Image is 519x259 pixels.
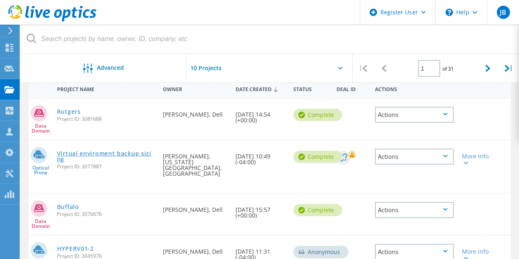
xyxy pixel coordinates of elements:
div: Complete [293,109,342,121]
div: [DATE] 15:57 (+00:00) [231,194,289,227]
a: Virtual enviroment backup sizing [57,151,155,162]
div: Deal Id [332,81,371,96]
a: HYPERV01-2 [57,246,94,252]
div: [DATE] 14:54 (+00:00) [231,99,289,131]
div: Date Created [231,81,289,96]
span: JB [500,9,506,16]
div: Anonymous [293,246,348,258]
div: Actions [375,107,454,123]
div: Status [289,81,333,96]
div: [PERSON_NAME], Dell [159,99,231,126]
div: | [498,54,519,83]
span: Project ID: 3045976 [57,254,155,259]
div: Actions [375,149,454,165]
span: Project ID: 3076676 [57,212,155,217]
a: Rutgers [57,109,81,115]
div: | [353,54,374,83]
div: Complete [293,151,342,163]
span: Data Domain [29,124,53,133]
span: of 31 [442,65,454,72]
a: Live Optics Dashboard [8,17,96,23]
div: [PERSON_NAME], [US_STATE][GEOGRAPHIC_DATA], [GEOGRAPHIC_DATA] [159,140,231,185]
div: Complete [293,204,342,216]
span: Data Domain [29,219,53,229]
svg: \n [446,9,453,16]
div: Actions [375,202,454,218]
div: Actions [371,81,458,96]
div: [DATE] 10:49 (-04:00) [231,140,289,173]
span: Project ID: 3081688 [57,117,155,121]
div: Owner [159,81,231,96]
div: [PERSON_NAME], Dell [159,194,231,221]
span: Optical Prime [29,165,53,175]
span: Advanced [97,65,124,71]
div: Project Name [53,81,159,96]
div: More Info [462,154,492,165]
span: Project ID: 3077887 [57,164,155,169]
a: Buffalo [57,204,79,210]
